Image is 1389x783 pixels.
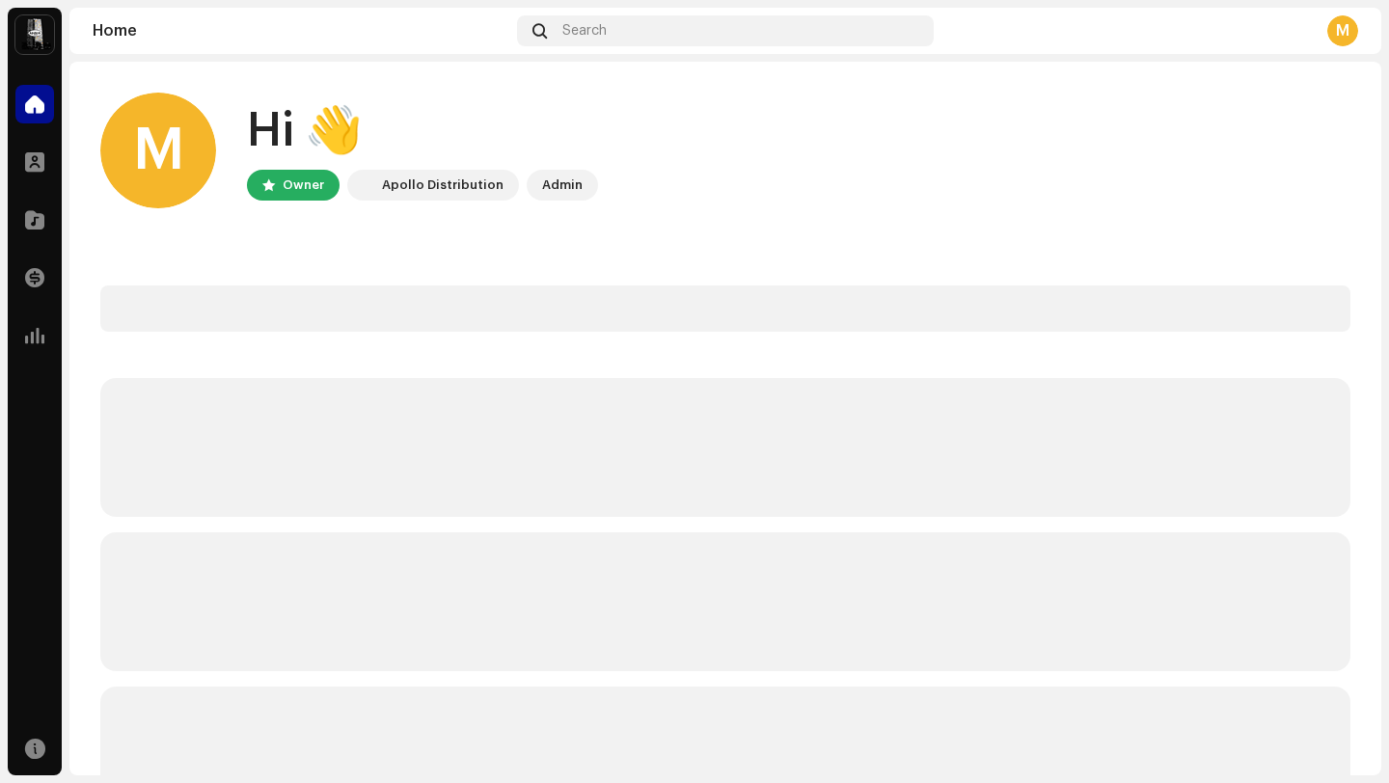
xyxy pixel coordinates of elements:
[562,23,607,39] span: Search
[542,174,583,197] div: Admin
[382,174,504,197] div: Apollo Distribution
[283,174,324,197] div: Owner
[1327,15,1358,46] div: M
[93,23,509,39] div: Home
[247,100,598,162] div: Hi 👋
[351,174,374,197] img: 28cd5e4f-d8b3-4e3e-9048-38ae6d8d791a
[15,15,54,54] img: 28cd5e4f-d8b3-4e3e-9048-38ae6d8d791a
[100,93,216,208] div: M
